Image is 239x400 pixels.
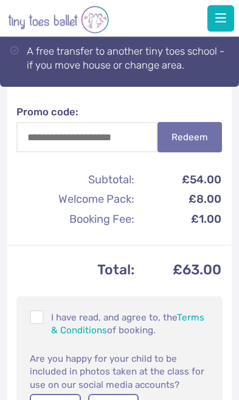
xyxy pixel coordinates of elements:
label: Promo code: [16,105,223,119]
td: £8.00 [136,191,221,209]
p: Are you happy for your child to be included in photos taken at the class for use on our social me... [30,352,209,392]
th: Welcome Pack: [18,191,136,209]
img: tiny toes ballet [8,2,109,36]
p: I have read, and agree to, the of booking. [30,310,209,337]
li: A free transfer to another tiny toes school - if you move house or change area. [13,44,230,73]
th: Total: [18,258,136,282]
td: £63.00 [136,258,221,282]
button: Redeem [158,122,222,152]
th: Subtotal: [18,171,136,189]
td: £1.00 [136,211,221,229]
th: Booking Fee: [18,211,136,229]
td: £54.00 [136,171,221,189]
